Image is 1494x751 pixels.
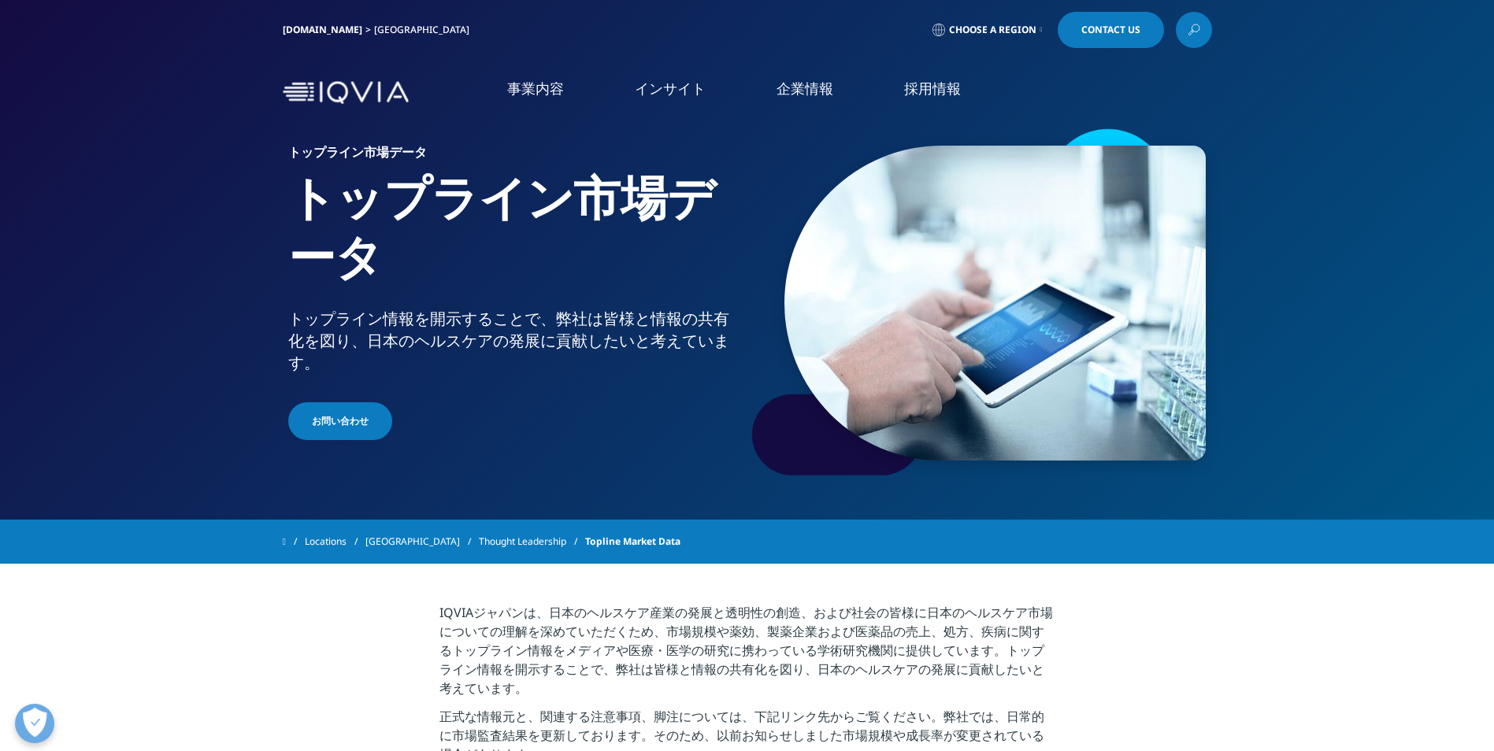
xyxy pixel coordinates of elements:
[305,527,365,556] a: Locations
[507,79,564,98] a: 事業内容
[365,527,479,556] a: [GEOGRAPHIC_DATA]
[949,24,1036,36] span: Choose a Region
[288,168,741,308] h1: トップライン市場データ
[374,24,476,36] div: [GEOGRAPHIC_DATA]
[1081,25,1140,35] span: Contact Us
[288,146,741,168] h6: トップライン市場データ
[439,603,1055,707] p: IQVIAジャパンは、日本のヘルスケア産業の発展と透明性の創造、および社会の皆様に日本のヘルスケア市場についての理解を深めていただくため、市場規模や薬効、製薬企業および医薬品の売上、処方、疾病に...
[312,414,369,428] span: お問い合わせ
[288,402,392,440] a: お問い合わせ
[15,704,54,743] button: 優先設定センターを開く
[585,527,680,556] span: Topline Market Data
[904,79,961,98] a: 採用情報
[415,55,1212,130] nav: Primary
[479,527,585,556] a: Thought Leadership
[288,308,741,374] div: トップライン情報を開示することで、弊社は皆様と情報の共有化を図り、日本のヘルスケアの発展に貢献したいと考えています。
[784,146,1206,461] img: 299_analyze-an-experiment-by-tablet.jpg
[635,79,706,98] a: インサイト
[777,79,833,98] a: 企業情報
[283,23,362,36] a: [DOMAIN_NAME]
[1058,12,1164,48] a: Contact Us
